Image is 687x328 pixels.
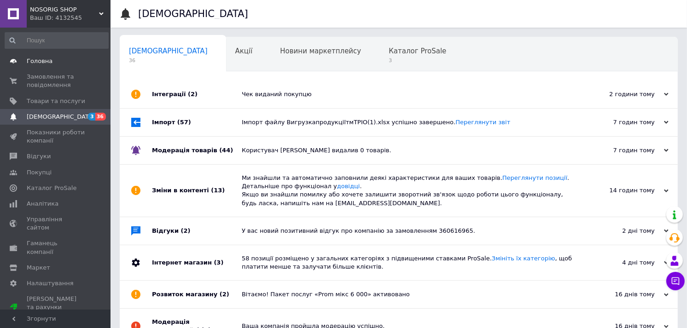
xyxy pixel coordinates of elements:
div: Ми знайшли та автоматично заповнили деякі характеристики для ваших товарів. . Детальніше про функ... [242,174,576,207]
div: Модерація товарів [152,137,242,164]
span: Маркет [27,264,50,272]
span: Відгуки [27,152,51,161]
span: Покупці [27,168,52,177]
span: Налаштування [27,279,74,288]
span: 36 [95,113,106,121]
div: Зміни в контенті [152,165,242,217]
a: Переглянути позиції [502,174,567,181]
span: Новини маркетплейсу [280,47,361,55]
h1: [DEMOGRAPHIC_DATA] [138,8,248,19]
a: довідці [337,183,360,190]
span: Акції [235,47,253,55]
span: (57) [177,119,191,126]
div: 58 позиції розміщено у загальних категоріях з підвищеними ставками ProSale. , щоб платити менше т... [242,254,576,271]
span: Каталог ProSale [389,47,446,55]
div: Вітаємо! Пакет послуг «Prom мікс 6 000» активовано [242,290,576,299]
div: Імпорт [152,109,242,136]
div: Користувач [PERSON_NAME] видалив 0 товарів. [242,146,576,155]
div: Ваш ID: 4132545 [30,14,111,22]
span: [DEMOGRAPHIC_DATA] [129,47,208,55]
span: [DEMOGRAPHIC_DATA] [27,113,95,121]
div: У вас новий позитивний відгук про компанію за замовленням 360616965. [242,227,576,235]
div: Розвиток магазину [152,281,242,308]
span: 3 [88,113,95,121]
div: 2 дні тому [576,227,669,235]
div: 16 днів тому [576,290,669,299]
div: Чек виданий покупцю [242,90,576,98]
div: Інтеграції [152,81,242,108]
div: Імпорт файлу ВигрузкапродукціїтмТРІО(1).xlsx успішно завершено. [242,118,576,127]
div: 2 години тому [576,90,669,98]
div: 14 годин тому [576,186,669,195]
span: NOSORIG SHOP [30,6,99,14]
span: 3 [389,57,446,64]
span: (44) [219,147,233,154]
span: Аналітика [27,200,58,208]
span: Замовлення та повідомлення [27,73,85,89]
span: (2) [188,91,198,98]
button: Чат з покупцем [666,272,685,290]
span: [PERSON_NAME] та рахунки [27,295,85,320]
span: Товари та послуги [27,97,85,105]
div: 4 дні тому [576,259,669,267]
div: 7 годин тому [576,118,669,127]
div: Відгуки [152,217,242,245]
span: Управління сайтом [27,215,85,232]
span: Каталог ProSale [27,184,76,192]
span: (3) [214,259,223,266]
span: (2) [181,227,191,234]
div: Інтернет магазин [152,245,242,280]
span: Показники роботи компанії [27,128,85,145]
span: (13) [211,187,225,194]
span: Гаманець компанії [27,239,85,256]
span: Головна [27,57,52,65]
a: Змініть їх категорію [492,255,555,262]
span: (2) [220,291,229,298]
div: 7 годин тому [576,146,669,155]
a: Переглянути звіт [455,119,510,126]
span: 36 [129,57,208,64]
input: Пошук [5,32,109,49]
